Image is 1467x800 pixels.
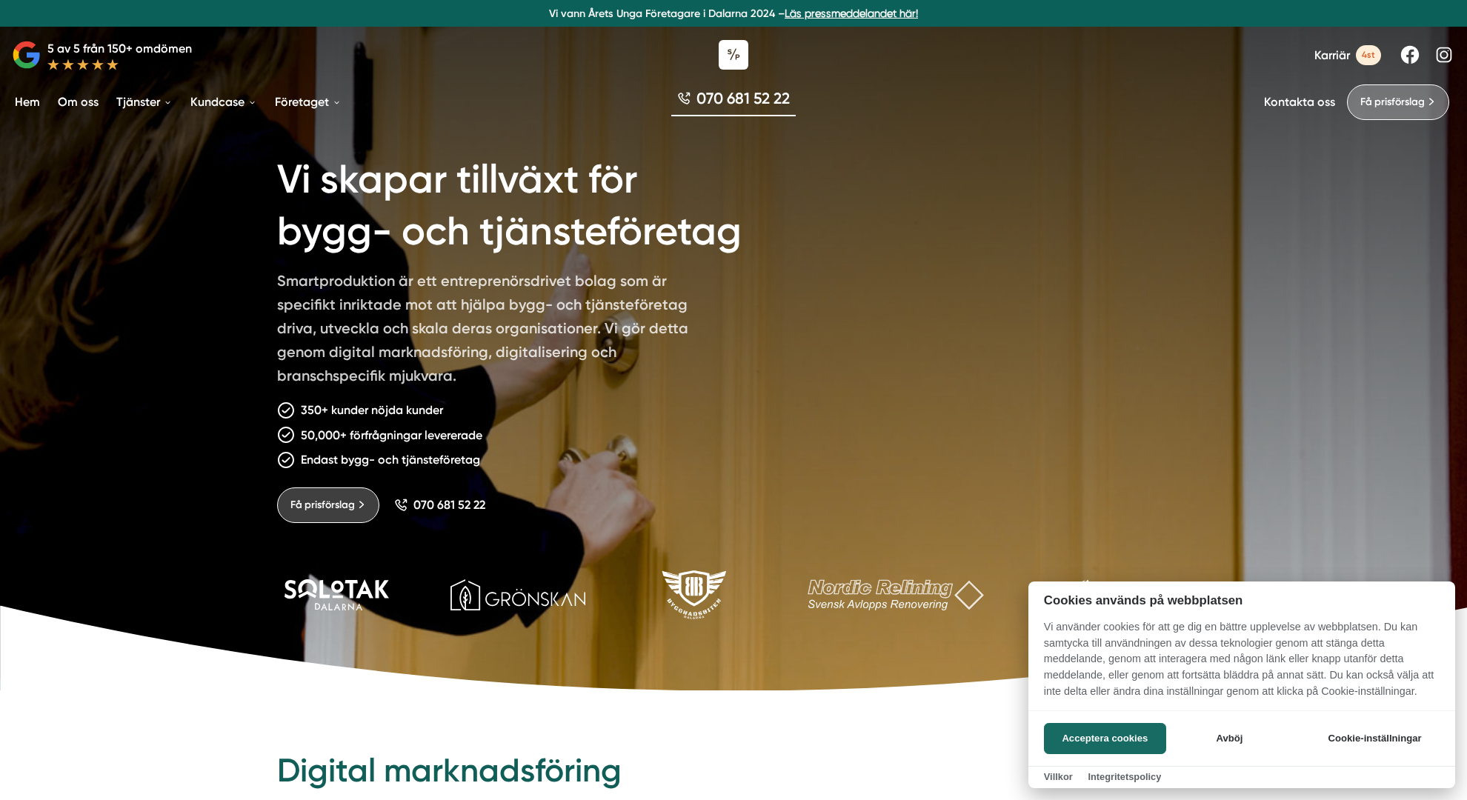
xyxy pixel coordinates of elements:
[1028,619,1455,710] p: Vi använder cookies för att ge dig en bättre upplevelse av webbplatsen. Du kan samtycka till anvä...
[1310,723,1440,754] button: Cookie-inställningar
[1044,723,1166,754] button: Acceptera cookies
[1028,593,1455,607] h2: Cookies används på webbplatsen
[1088,771,1161,782] a: Integritetspolicy
[1044,771,1073,782] a: Villkor
[1171,723,1288,754] button: Avböj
